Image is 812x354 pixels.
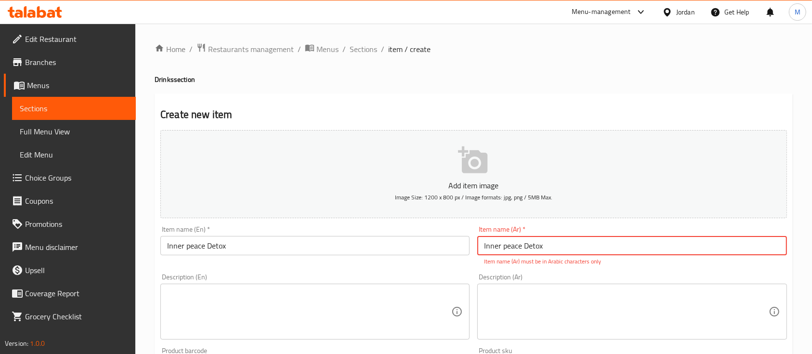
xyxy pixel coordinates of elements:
[12,120,136,143] a: Full Menu View
[572,6,631,18] div: Menu-management
[795,7,800,17] span: M
[196,43,294,55] a: Restaurants management
[160,236,470,255] input: Enter name En
[4,189,136,212] a: Coupons
[342,43,346,55] li: /
[388,43,431,55] span: item / create
[12,143,136,166] a: Edit Menu
[25,241,128,253] span: Menu disclaimer
[305,43,339,55] a: Menus
[676,7,695,17] div: Jordan
[25,33,128,45] span: Edit Restaurant
[30,337,45,350] span: 1.0.0
[160,130,787,218] button: Add item imageImage Size: 1200 x 800 px / Image formats: jpg, png / 5MB Max.
[25,288,128,299] span: Coverage Report
[381,43,384,55] li: /
[12,97,136,120] a: Sections
[25,195,128,207] span: Coupons
[395,192,552,203] span: Image Size: 1200 x 800 px / Image formats: jpg, png / 5MB Max.
[4,282,136,305] a: Coverage Report
[4,236,136,259] a: Menu disclaimer
[477,236,786,255] input: Enter name Ar
[484,257,780,266] p: Item name (Ar) must be in Arabic characters only
[208,43,294,55] span: Restaurants management
[25,264,128,276] span: Upsell
[4,74,136,97] a: Menus
[27,79,128,91] span: Menus
[298,43,301,55] li: /
[4,166,136,189] a: Choice Groups
[350,43,377,55] a: Sections
[175,180,772,191] p: Add item image
[316,43,339,55] span: Menus
[4,27,136,51] a: Edit Restaurant
[20,149,128,160] span: Edit Menu
[155,43,793,55] nav: breadcrumb
[189,43,193,55] li: /
[4,51,136,74] a: Branches
[155,43,185,55] a: Home
[25,311,128,322] span: Grocery Checklist
[5,337,28,350] span: Version:
[25,172,128,184] span: Choice Groups
[4,305,136,328] a: Grocery Checklist
[20,103,128,114] span: Sections
[20,126,128,137] span: Full Menu View
[25,56,128,68] span: Branches
[4,259,136,282] a: Upsell
[155,75,793,84] h4: Drinks section
[25,218,128,230] span: Promotions
[4,212,136,236] a: Promotions
[160,107,787,122] h2: Create new item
